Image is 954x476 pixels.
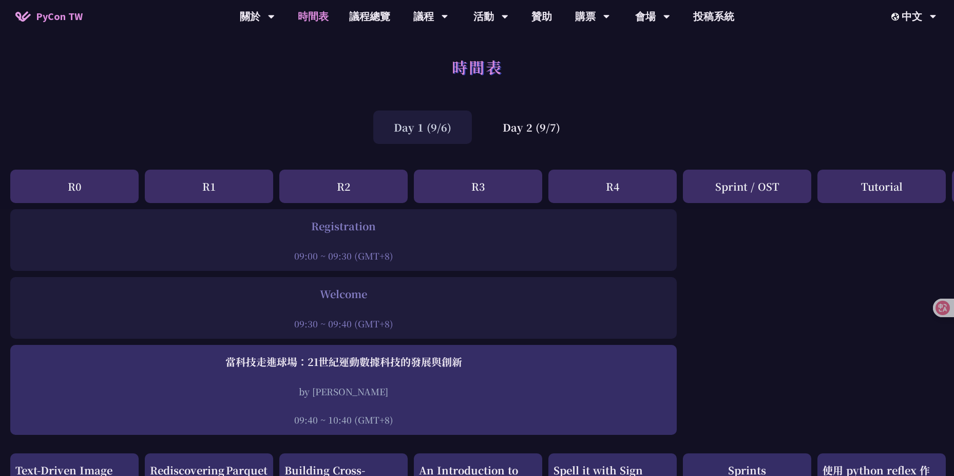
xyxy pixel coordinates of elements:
div: Day 2 (9/7) [482,111,581,144]
span: PyCon TW [36,9,83,24]
div: R1 [145,170,273,203]
div: R0 [10,170,139,203]
div: 09:40 ~ 10:40 (GMT+8) [15,413,672,426]
a: 當科技走進球場：21世紀運動數據科技的發展與創新 by [PERSON_NAME] 09:40 ~ 10:40 (GMT+8) [15,354,672,426]
div: R4 [548,170,677,203]
div: by [PERSON_NAME] [15,385,672,398]
div: 09:00 ~ 09:30 (GMT+8) [15,249,672,262]
div: Sprint / OST [683,170,811,203]
h1: 時間表 [452,51,503,82]
img: Locale Icon [891,13,902,21]
a: PyCon TW [5,4,93,29]
div: 當科技走進球場：21世紀運動數據科技的發展與創新 [15,354,672,370]
div: Registration [15,218,672,234]
div: R3 [414,170,542,203]
div: Day 1 (9/6) [373,111,472,144]
img: Home icon of PyCon TW 2025 [15,11,31,22]
div: Tutorial [817,170,946,203]
div: 09:30 ~ 09:40 (GMT+8) [15,317,672,330]
div: Welcome [15,286,672,302]
div: R2 [279,170,408,203]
